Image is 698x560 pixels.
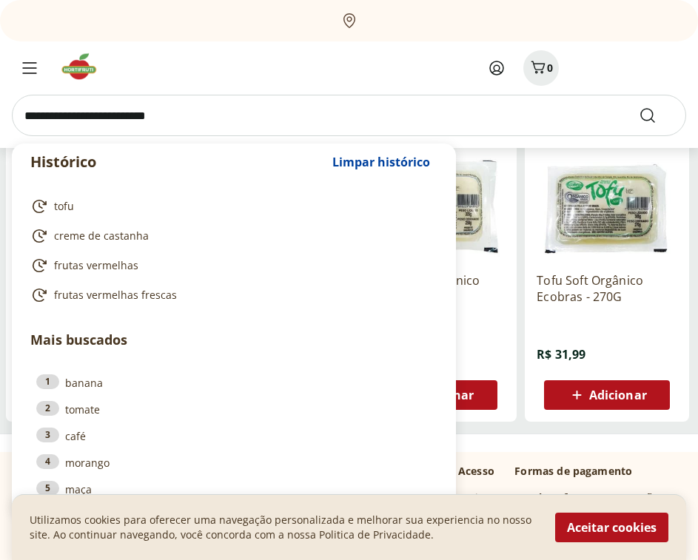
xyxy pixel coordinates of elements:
a: frutas vermelhas [30,257,432,274]
span: creme de castanha [54,229,149,243]
a: Tofu Soft Orgânico Ecobras - 270G [537,272,677,305]
a: 4morango [36,454,432,470]
span: R$ 31,99 [537,346,585,362]
span: Adicionar [589,389,647,401]
p: Histórico [30,152,325,172]
a: 5maça [36,481,432,497]
div: 3 [36,428,59,442]
button: Menu [12,50,47,86]
div: 5 [36,481,59,496]
span: 0 [547,61,553,75]
span: tofu [54,199,74,214]
span: frutas vermelhas frescas [54,288,177,303]
div: 1 [36,374,59,389]
span: Limpar histórico [332,156,430,168]
p: Acesso [458,464,494,479]
span: frutas vermelhas [54,258,138,273]
input: search [12,95,686,136]
button: Submit Search [639,107,674,124]
button: Limpar histórico [325,144,437,180]
a: 2tomate [36,401,432,417]
p: Formas de pagamento [514,464,668,479]
a: 3café [36,428,432,444]
a: creme de castanha [30,227,432,245]
a: 1banana [36,374,432,391]
img: Tofu Soft Orgânico Ecobras - 270G [537,120,677,260]
a: Login [458,490,486,505]
button: Carrinho [523,50,559,86]
img: Hortifruti [59,52,109,81]
div: 2 [36,401,59,416]
h3: Receba Ofertas e Promoções! [514,490,667,505]
p: Mais buscados [30,330,437,350]
div: 4 [36,454,59,469]
a: tofu [30,198,432,215]
button: Adicionar [544,380,670,410]
button: Aceitar cookies [555,513,668,542]
a: frutas vermelhas frescas [30,286,432,304]
p: Utilizamos cookies para oferecer uma navegação personalizada e melhorar sua experiencia no nosso ... [30,513,537,542]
